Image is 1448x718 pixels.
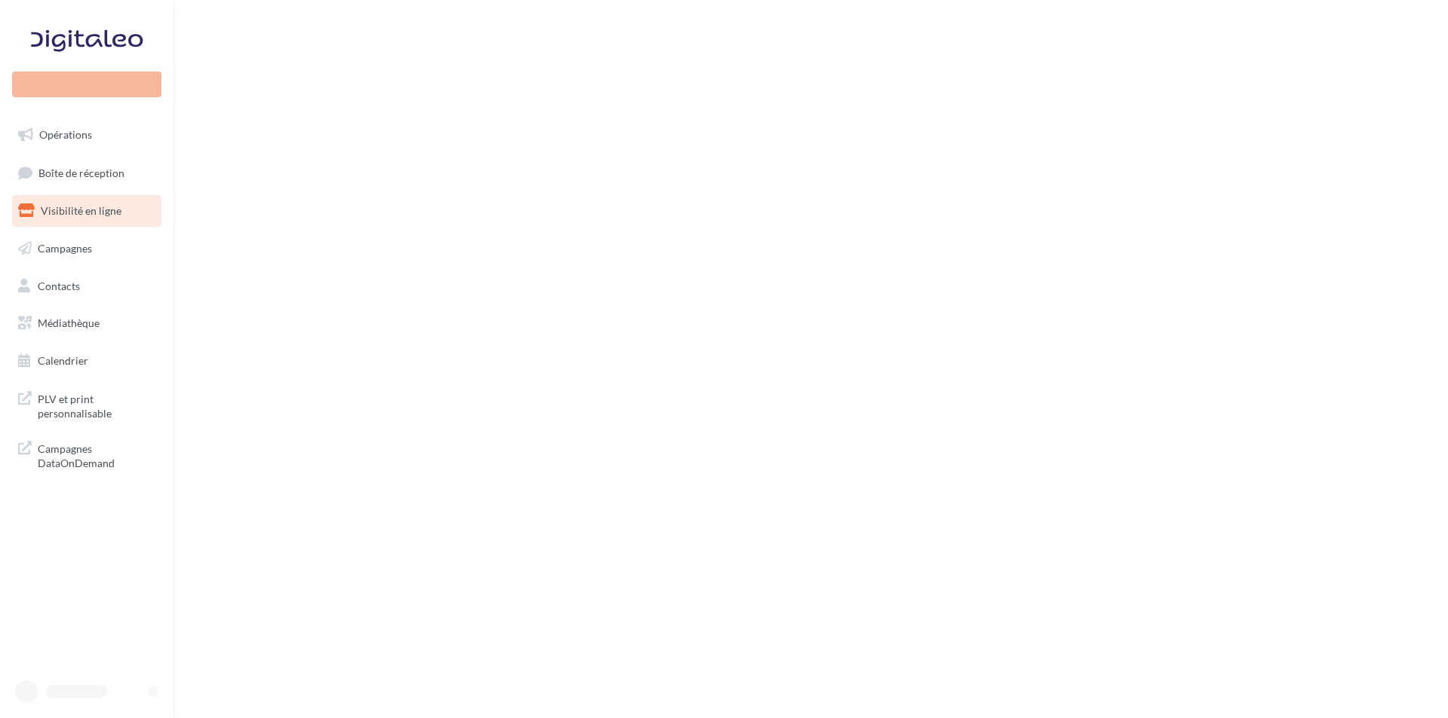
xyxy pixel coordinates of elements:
[9,195,164,227] a: Visibilité en ligne
[38,354,88,367] span: Calendrier
[38,242,92,255] span: Campagnes
[9,157,164,189] a: Boîte de réception
[9,383,164,427] a: PLV et print personnalisable
[41,204,121,217] span: Visibilité en ligne
[9,270,164,302] a: Contacts
[39,128,92,141] span: Opérations
[9,307,164,339] a: Médiathèque
[38,279,80,292] span: Contacts
[38,438,155,471] span: Campagnes DataOnDemand
[9,432,164,477] a: Campagnes DataOnDemand
[9,233,164,264] a: Campagnes
[38,389,155,421] span: PLV et print personnalisable
[9,345,164,377] a: Calendrier
[38,316,100,329] span: Médiathèque
[38,166,124,179] span: Boîte de réception
[12,72,161,97] div: Nouvelle campagne
[9,119,164,151] a: Opérations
